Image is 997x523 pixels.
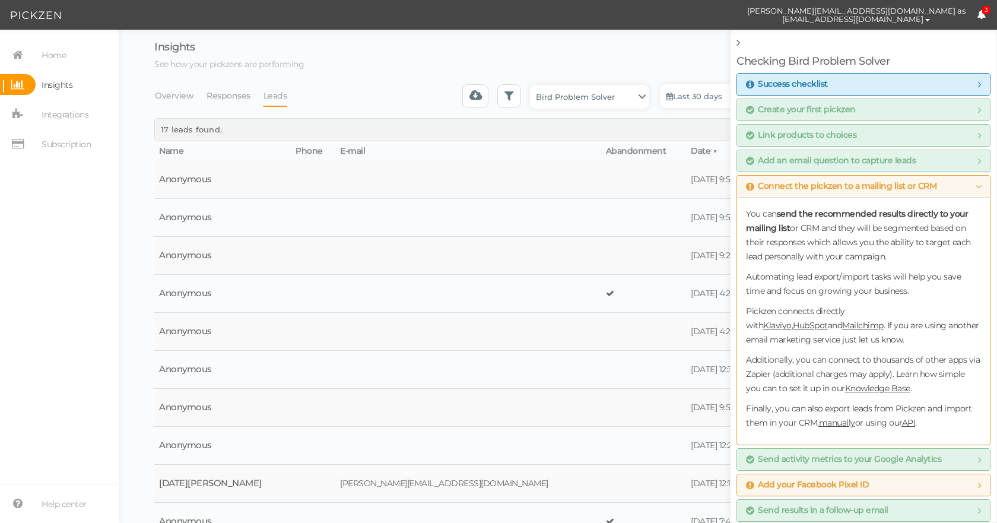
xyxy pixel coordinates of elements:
td: Anonymous [154,351,291,389]
td: [DATE] 12:13 AM [686,465,773,503]
span: Subscription [42,135,91,154]
td: [DATE] 4:26 AM [686,275,773,313]
span: Abandonment [606,145,666,156]
span: Insights [154,40,195,53]
a: Send results in a follow-up email [746,506,981,515]
button: [PERSON_NAME][EMAIL_ADDRESS][DOMAIN_NAME] as [EMAIL_ADDRESS][DOMAIN_NAME] [736,1,977,29]
a: manually [819,417,855,428]
span: 17 leads found. [161,125,222,134]
td: Anonymous [154,199,291,237]
td: [DATE] 4:25 AM [686,313,773,351]
span: Add an email question to capture leads [746,156,916,166]
tr: Anonymous [DATE] 9:55 PM [154,161,807,199]
span: Name [159,145,183,156]
tr: Anonymous [DATE] 9:51 PM [154,199,807,237]
td: Anonymous [154,161,291,199]
b: send the recommended results directly to your mailing list [746,208,968,233]
a: Overview [154,84,194,107]
a: HubSpot [793,320,828,331]
td: [DATE] 9:51 PM [686,199,773,237]
span: Create your first pickzen [746,105,856,115]
span: Phone [296,145,323,156]
td: [DATE] 9:55 PM [686,389,773,427]
span: E-mail [340,145,365,156]
li: Leads [263,84,300,107]
p: Automating lead export/import tasks will help you save time and focus on growing your business. [746,270,981,298]
td: [DATE] 9:55 PM [686,161,773,199]
td: [PERSON_NAME][EMAIL_ADDRESS][DOMAIN_NAME] [335,465,601,503]
td: Anonymous [154,237,291,275]
span: Help center [42,495,87,514]
a: Connect the pickzen to a mailing list or CRM [746,182,981,191]
p: Pickzen connects directly with , and . If you are using another email marketing service just let ... [746,304,981,347]
tr: Anonymous [DATE] 12:26 AM [154,427,807,465]
td: Anonymous [154,389,291,427]
a: API [902,417,916,428]
span: [PERSON_NAME][EMAIL_ADDRESS][DOMAIN_NAME] as [747,7,966,15]
span: Date [691,145,710,156]
td: [DATE][PERSON_NAME] [154,465,291,503]
p: You can or CRM and they will be segmented based on their responses which allows you the ability t... [746,207,981,264]
tr: Anonymous [DATE] 4:25 AM [154,313,807,351]
a: Last 30 days [660,84,807,108]
td: Anonymous [154,275,291,313]
a: Mailchimp [842,320,884,331]
a: Responses [206,84,251,107]
td: Anonymous [154,427,291,465]
span: Success checklist [746,80,828,89]
h4: Checking Bird Problem Solver [736,56,990,68]
span: Integrations [42,105,88,124]
a: Link products to choices [746,131,981,140]
a: Klaviyo [763,320,792,331]
tr: Anonymous [DATE] 9:55 PM [154,389,807,427]
li: Responses [206,84,263,107]
img: Pickzen logo [11,8,61,23]
tr: Anonymous [DATE] 9:23 PM [154,237,807,275]
span: [EMAIL_ADDRESS][DOMAIN_NAME] [782,14,923,24]
span: Send results in a follow-up email [746,506,888,515]
tr: [DATE][PERSON_NAME] [PERSON_NAME][EMAIL_ADDRESS][DOMAIN_NAME] [DATE] 12:13 AM [154,465,807,503]
span: See how your pickzens are performing [154,59,304,69]
span: Home [42,46,66,65]
span: Link products to choices [746,131,856,140]
tr: Anonymous [DATE] 12:33 AM [154,351,807,389]
img: a4f8c230212a40d8b278f3fb126f1c3f [715,5,736,26]
a: Knowledge Base [845,383,910,394]
span: Send activity metrics to your Google Analytics [746,455,941,464]
a: Add an email question to capture leads [746,156,981,166]
span: Add your Facebook Pixel ID [746,480,869,490]
td: [DATE] 12:26 AM [686,427,773,465]
p: Additionally, you can connect to thousands of other apps via Zapier (additional charges may apply... [746,353,981,395]
p: Finally, you can also export leads from Pickzen and import them in your CRM, or using our . [746,401,981,430]
span: 3 [982,6,990,15]
td: [DATE] 12:33 AM [686,351,773,389]
span: Insights [42,75,72,94]
span: Connect the pickzen to a mailing list or CRM [746,182,936,191]
a: Create your first pickzen [746,105,981,115]
a: Send activity metrics to your Google Analytics [746,455,981,464]
a: Add your Facebook Pixel ID [746,480,981,490]
a: Success checklist [746,80,981,89]
td: [DATE] 9:23 PM [686,237,773,275]
li: Overview [154,84,206,107]
tr: Anonymous [DATE] 4:26 AM [154,275,807,313]
a: Leads [263,84,288,107]
td: Anonymous [154,313,291,351]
